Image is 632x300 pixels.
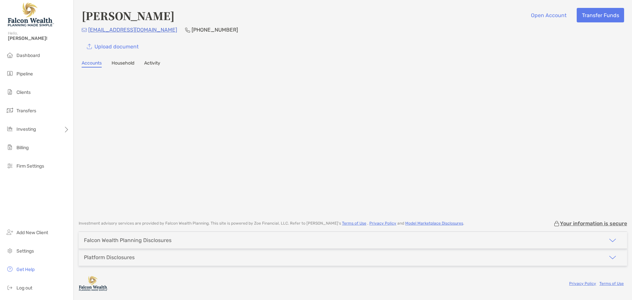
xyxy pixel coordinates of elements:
span: Transfers [16,108,36,114]
span: Clients [16,90,31,95]
span: Billing [16,145,29,150]
span: Get Help [16,267,35,272]
button: Open Account [526,8,571,22]
a: Household [112,60,134,68]
a: Model Marketplace Disclosures [405,221,463,226]
img: Phone Icon [185,27,190,33]
span: Firm Settings [16,163,44,169]
p: Your information is secure [560,220,627,227]
img: investing icon [6,125,14,133]
img: logout icon [6,284,14,291]
img: dashboard icon [6,51,14,59]
span: Add New Client [16,230,48,235]
img: firm-settings icon [6,162,14,170]
img: settings icon [6,247,14,255]
a: Activity [144,60,160,68]
p: Investment advisory services are provided by Falcon Wealth Planning . This site is powered by Zoe... [79,221,464,226]
img: Email Icon [82,28,87,32]
button: Transfer Funds [577,8,624,22]
a: Terms of Use [342,221,366,226]
div: Falcon Wealth Planning Disclosures [84,237,171,243]
img: clients icon [6,88,14,96]
h4: [PERSON_NAME] [82,8,174,23]
img: add_new_client icon [6,228,14,236]
span: Pipeline [16,71,33,77]
img: company logo [79,276,108,291]
img: button icon [87,44,92,49]
a: Terms of Use [599,281,624,286]
div: Platform Disclosures [84,254,135,260]
span: Investing [16,126,36,132]
img: Falcon Wealth Planning Logo [8,3,54,26]
p: [EMAIL_ADDRESS][DOMAIN_NAME] [88,26,177,34]
a: Accounts [82,60,102,68]
span: Log out [16,285,32,291]
a: Privacy Policy [369,221,396,226]
span: Settings [16,248,34,254]
a: Upload document [82,39,144,54]
span: [PERSON_NAME]! [8,36,69,41]
img: transfers icon [6,106,14,114]
img: billing icon [6,143,14,151]
img: pipeline icon [6,69,14,77]
img: icon arrow [609,236,617,244]
span: Dashboard [16,53,40,58]
p: [PHONE_NUMBER] [192,26,238,34]
a: Privacy Policy [569,281,596,286]
img: get-help icon [6,265,14,273]
img: icon arrow [609,254,617,261]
